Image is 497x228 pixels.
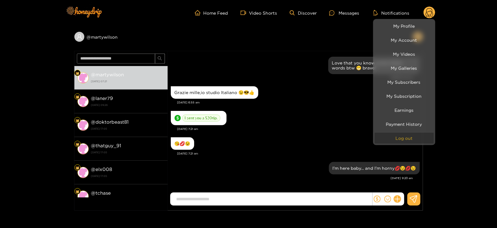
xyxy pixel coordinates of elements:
[375,77,434,88] a: My Subscribers
[375,21,434,31] a: My Profile
[375,35,434,45] a: My Account
[375,49,434,59] a: My Videos
[375,105,434,116] a: Earnings
[375,91,434,102] a: My Subscription
[375,133,434,144] button: Log out
[375,63,434,74] a: My Galleries
[375,119,434,130] a: Payment History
